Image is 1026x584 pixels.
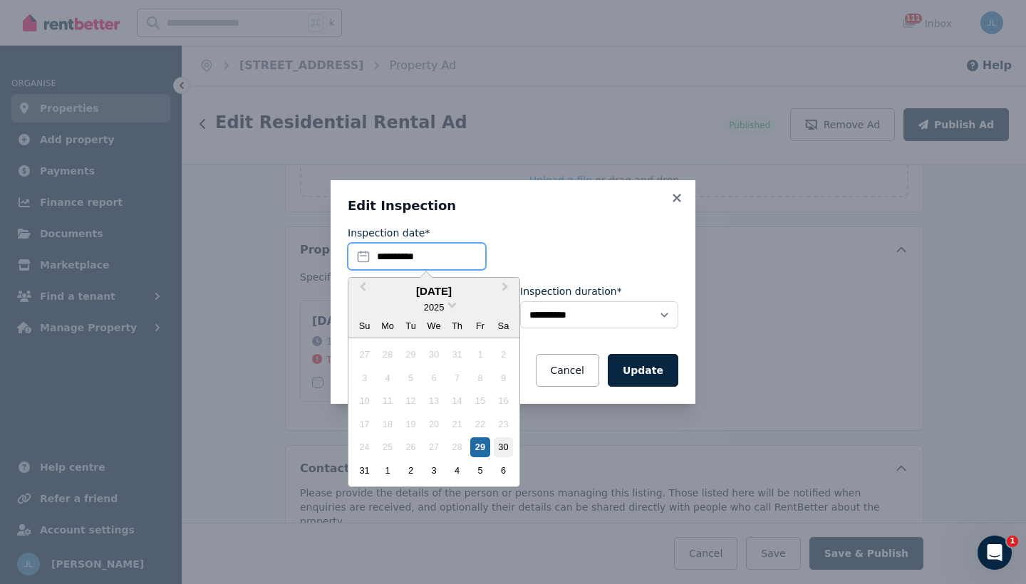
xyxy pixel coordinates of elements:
[378,391,398,410] div: Not available Monday, August 11th, 2025
[355,345,374,364] div: Not available Sunday, July 27th, 2025
[378,316,398,335] div: Mo
[348,283,519,300] div: [DATE]
[447,316,467,335] div: Th
[401,345,420,364] div: Not available Tuesday, July 29th, 2025
[447,461,467,480] div: Choose Thursday, September 4th, 2025
[401,368,420,387] div: Not available Tuesday, August 5th, 2025
[401,414,420,434] div: Not available Tuesday, August 19th, 2025
[470,414,489,434] div: Not available Friday, August 22nd, 2025
[378,437,398,457] div: Not available Monday, August 25th, 2025
[494,437,513,457] div: Choose Saturday, August 30th, 2025
[355,368,374,387] div: Not available Sunday, August 3rd, 2025
[355,391,374,410] div: Not available Sunday, August 10th, 2025
[424,302,444,313] span: 2025
[536,354,599,387] button: Cancel
[494,391,513,410] div: Not available Saturday, August 16th, 2025
[1007,536,1018,547] span: 1
[401,437,420,457] div: Not available Tuesday, August 26th, 2025
[470,437,489,457] div: Choose Friday, August 29th, 2025
[470,316,489,335] div: Fr
[378,414,398,434] div: Not available Monday, August 18th, 2025
[447,345,467,364] div: Not available Thursday, July 31st, 2025
[348,226,430,240] label: Inspection date*
[424,368,443,387] div: Not available Wednesday, August 6th, 2025
[424,316,443,335] div: We
[378,345,398,364] div: Not available Monday, July 28th, 2025
[378,368,398,387] div: Not available Monday, August 4th, 2025
[470,345,489,364] div: Not available Friday, August 1st, 2025
[494,414,513,434] div: Not available Saturday, August 23rd, 2025
[494,461,513,480] div: Choose Saturday, September 6th, 2025
[494,316,513,335] div: Sa
[355,437,374,457] div: Not available Sunday, August 24th, 2025
[401,316,420,335] div: Tu
[424,461,443,480] div: Choose Wednesday, September 3rd, 2025
[494,345,513,364] div: Not available Saturday, August 2nd, 2025
[401,461,420,480] div: Choose Tuesday, September 2nd, 2025
[424,391,443,410] div: Not available Wednesday, August 13th, 2025
[470,461,489,480] div: Choose Friday, September 5th, 2025
[470,391,489,410] div: Not available Friday, August 15th, 2025
[424,437,443,457] div: Not available Wednesday, August 27th, 2025
[401,391,420,410] div: Not available Tuesday, August 12th, 2025
[348,197,678,214] h3: Edit Inspection
[470,368,489,387] div: Not available Friday, August 8th, 2025
[378,461,398,480] div: Choose Monday, September 1st, 2025
[355,414,374,434] div: Not available Sunday, August 17th, 2025
[495,279,518,302] button: Next Month
[447,391,467,410] div: Not available Thursday, August 14th, 2025
[494,368,513,387] div: Not available Saturday, August 9th, 2025
[978,536,1012,570] iframe: Intercom live chat
[355,316,374,335] div: Su
[353,343,514,482] div: month 2025-08
[608,354,678,387] button: Update
[447,414,467,434] div: Not available Thursday, August 21st, 2025
[350,279,373,302] button: Previous Month
[355,461,374,480] div: Choose Sunday, August 31st, 2025
[424,414,443,434] div: Not available Wednesday, August 20th, 2025
[520,284,622,298] label: Inspection duration*
[447,368,467,387] div: Not available Thursday, August 7th, 2025
[424,345,443,364] div: Not available Wednesday, July 30th, 2025
[447,437,467,457] div: Not available Thursday, August 28th, 2025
